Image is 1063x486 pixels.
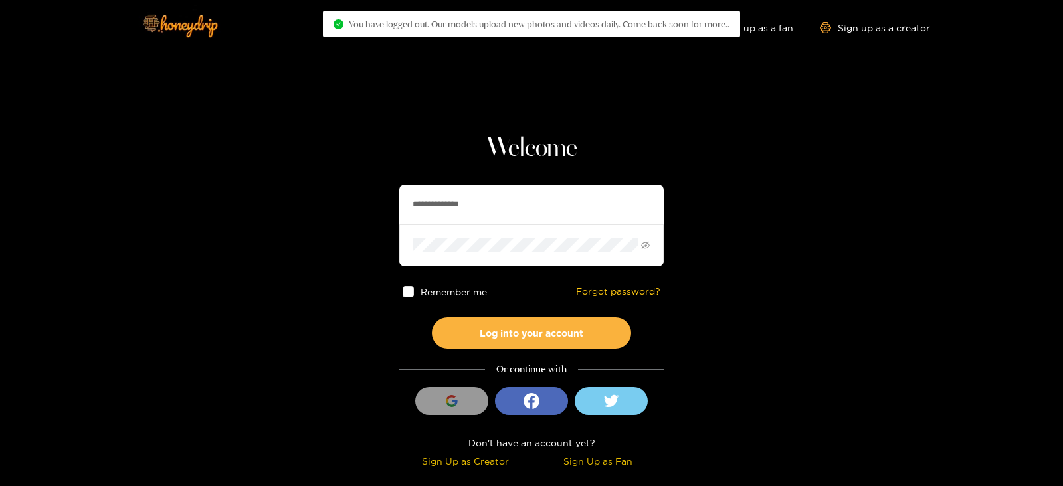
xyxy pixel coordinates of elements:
span: Remember me [421,287,487,297]
span: eye-invisible [641,241,650,250]
span: check-circle [334,19,343,29]
div: Sign Up as Creator [403,453,528,469]
div: Sign Up as Fan [535,453,660,469]
div: Don't have an account yet? [399,435,664,450]
span: You have logged out. Our models upload new photos and videos daily. Come back soon for more.. [349,19,729,29]
h1: Welcome [399,133,664,165]
a: Forgot password? [576,286,660,297]
a: Sign up as a creator [820,22,930,33]
a: Sign up as a fan [702,22,793,33]
button: Log into your account [432,317,631,349]
div: Or continue with [399,362,664,377]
